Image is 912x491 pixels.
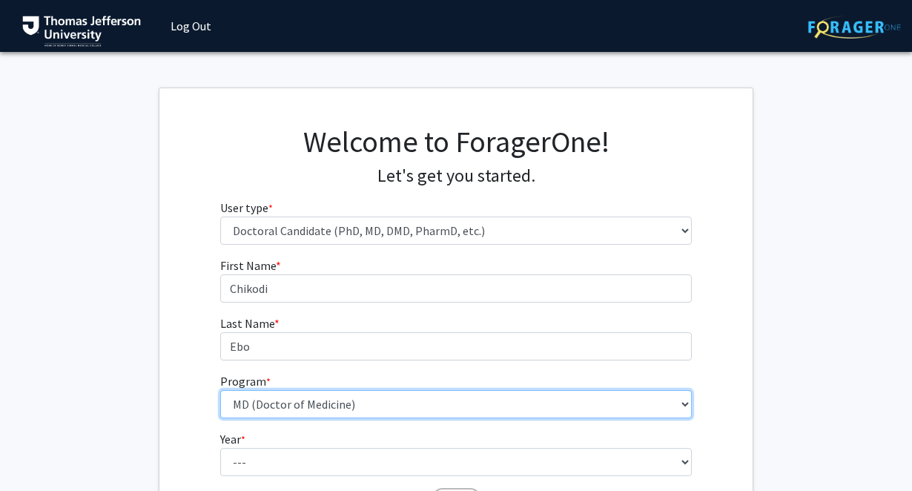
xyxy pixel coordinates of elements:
span: First Name [220,258,276,273]
iframe: Chat [11,424,63,480]
span: Last Name [220,316,274,331]
img: Thomas Jefferson University Logo [22,16,141,47]
img: ForagerOne Logo [808,16,901,39]
h1: Welcome to ForagerOne! [220,124,693,159]
label: Program [220,372,271,390]
h4: Let's get you started. [220,165,693,187]
label: Year [220,430,245,448]
label: User type [220,199,273,217]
